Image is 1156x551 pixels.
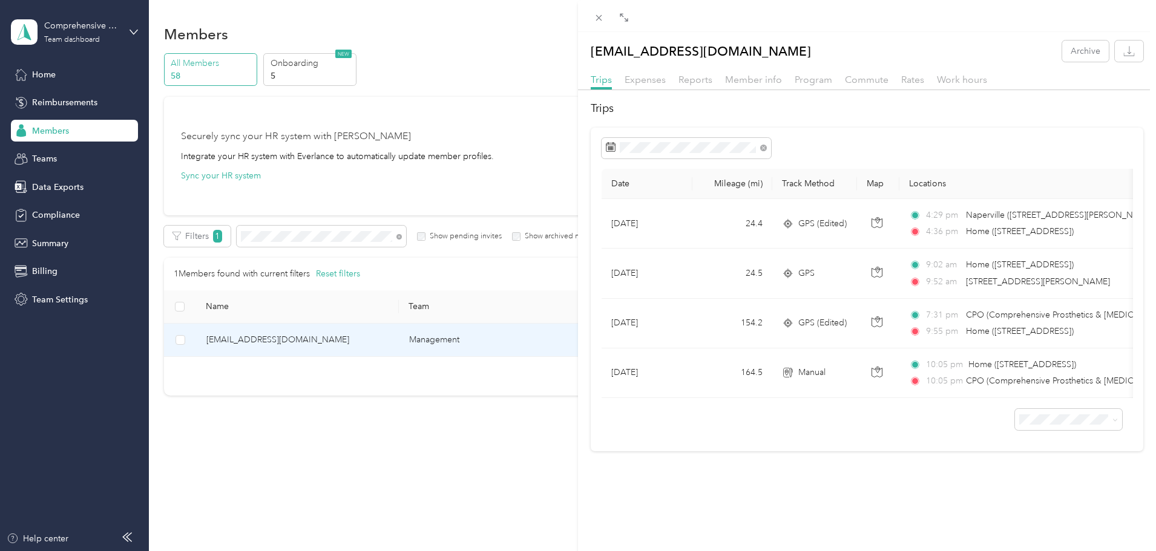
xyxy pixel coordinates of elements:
[795,74,832,85] span: Program
[602,199,692,249] td: [DATE]
[798,316,847,330] span: GPS (Edited)
[591,100,1143,117] h2: Trips
[678,74,712,85] span: Reports
[926,275,961,289] span: 9:52 am
[692,199,772,249] td: 24.4
[926,209,961,222] span: 4:29 pm
[798,217,847,230] span: GPS (Edited)
[926,225,961,238] span: 4:36 pm
[692,348,772,398] td: 164.5
[602,249,692,298] td: [DATE]
[602,348,692,398] td: [DATE]
[845,74,888,85] span: Commute
[926,325,961,338] span: 9:55 pm
[798,366,826,379] span: Manual
[966,259,1074,270] span: Home ([STREET_ADDRESS])
[591,74,612,85] span: Trips
[591,41,811,62] p: [EMAIL_ADDRESS][DOMAIN_NAME]
[926,258,961,272] span: 9:02 am
[602,299,692,348] td: [DATE]
[966,276,1110,287] span: [STREET_ADDRESS][PERSON_NAME]
[901,74,924,85] span: Rates
[725,74,782,85] span: Member info
[968,359,1076,370] span: Home ([STREET_ADDRESS])
[692,249,772,298] td: 24.5
[926,308,961,322] span: 7:31 pm
[937,74,987,85] span: Work hours
[798,267,815,280] span: GPS
[772,169,857,199] th: Track Method
[966,226,1074,236] span: Home ([STREET_ADDRESS])
[1088,483,1156,551] iframe: Everlance-gr Chat Button Frame
[1062,41,1109,62] button: Archive
[926,358,963,371] span: 10:05 pm
[966,326,1074,336] span: Home ([STREET_ADDRESS])
[926,374,961,388] span: 10:05 pm
[857,169,899,199] th: Map
[692,169,772,199] th: Mileage (mi)
[625,74,666,85] span: Expenses
[602,169,692,199] th: Date
[692,299,772,348] td: 154.2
